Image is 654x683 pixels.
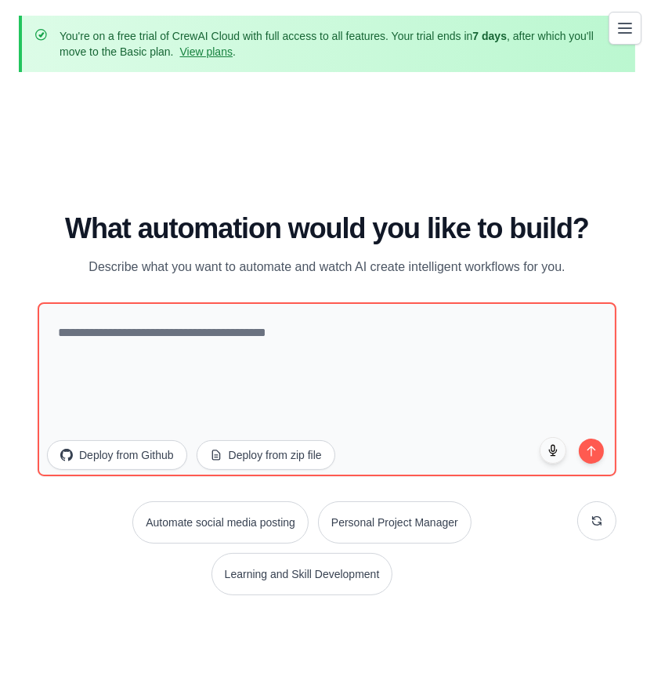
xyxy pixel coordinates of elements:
[132,501,309,544] button: Automate social media posting
[318,501,472,544] button: Personal Project Manager
[47,440,187,470] button: Deploy from Github
[180,45,233,58] a: View plans
[472,30,507,42] strong: 7 days
[609,12,641,45] button: Toggle navigation
[211,553,393,595] button: Learning and Skill Development
[576,608,654,683] iframe: Chat Widget
[64,257,591,277] p: Describe what you want to automate and watch AI create intelligent workflows for you.
[197,440,335,470] button: Deploy from zip file
[60,28,598,60] p: You're on a free trial of CrewAI Cloud with full access to all features. Your trial ends in , aft...
[38,213,616,244] h1: What automation would you like to build?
